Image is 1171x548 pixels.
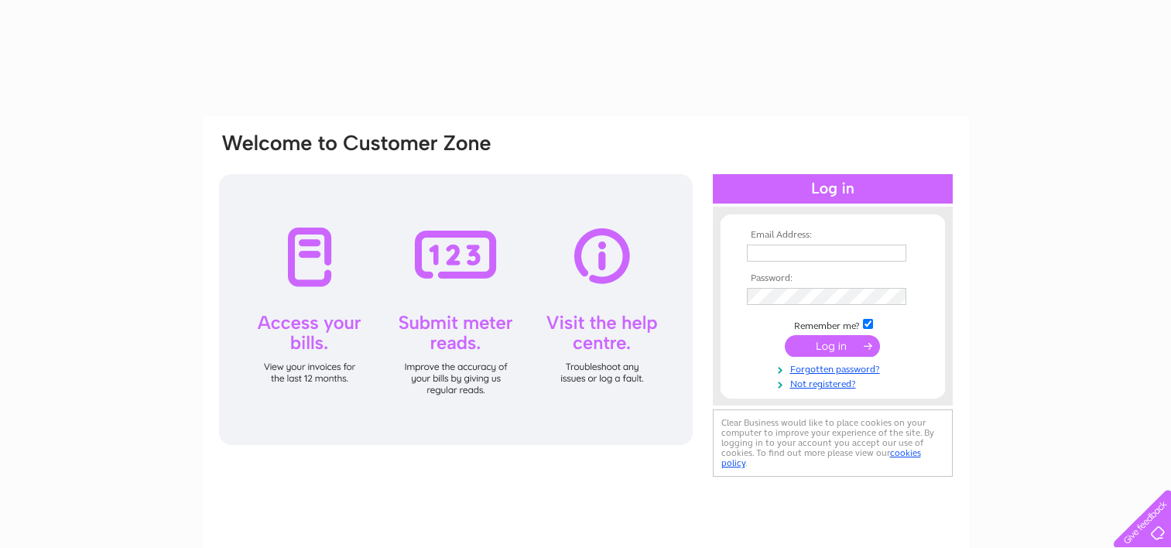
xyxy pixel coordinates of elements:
[785,335,880,357] input: Submit
[747,375,923,390] a: Not registered?
[713,409,953,477] div: Clear Business would like to place cookies on your computer to improve your experience of the sit...
[743,273,923,284] th: Password:
[721,447,921,468] a: cookies policy
[743,230,923,241] th: Email Address:
[743,317,923,332] td: Remember me?
[747,361,923,375] a: Forgotten password?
